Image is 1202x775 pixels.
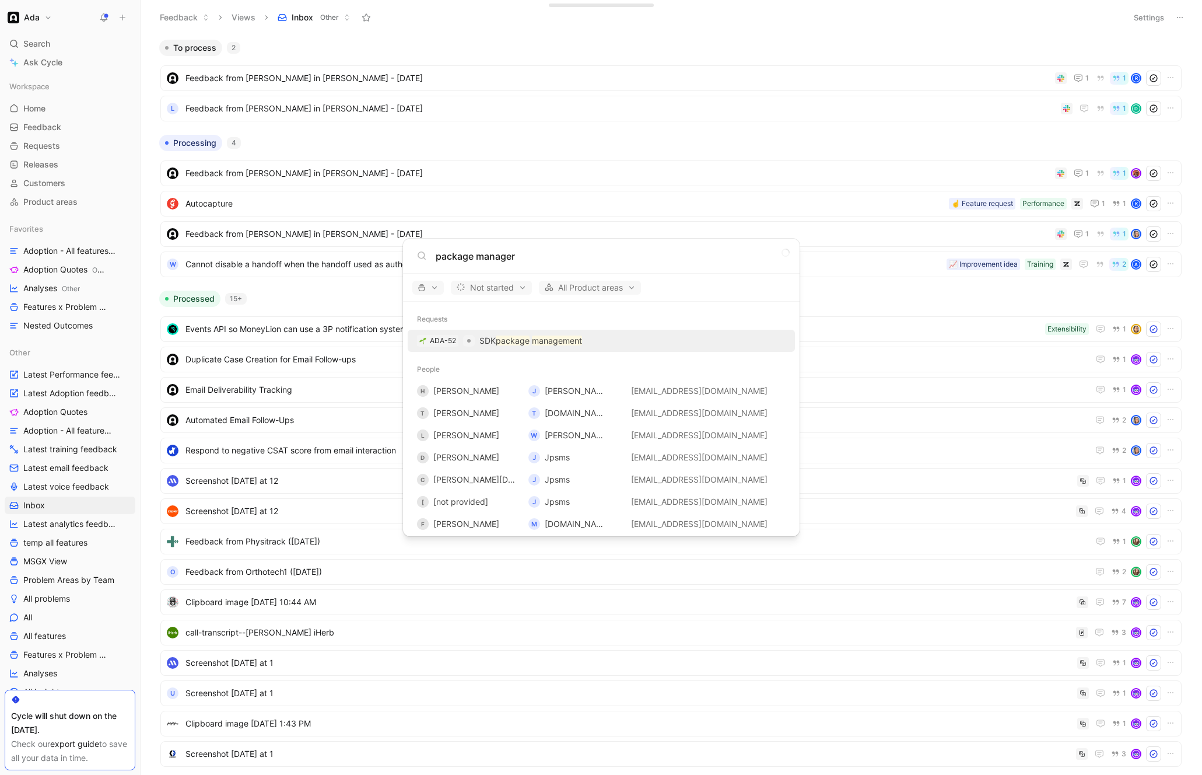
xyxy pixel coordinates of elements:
[451,281,532,295] button: Not started
[408,469,795,491] button: C[PERSON_NAME][DEMOGRAPHIC_DATA]JJpsms[EMAIL_ADDRESS][DOMAIN_NAME]
[545,386,658,396] span: [PERSON_NAME] Free School
[479,334,582,348] p: SDK
[408,424,795,446] button: L[PERSON_NAME]W[PERSON_NAME][GEOGRAPHIC_DATA][EMAIL_ADDRESS][DOMAIN_NAME]
[528,518,540,530] div: m
[417,407,429,419] div: T
[539,281,641,295] button: All Product areas
[433,408,499,418] span: [PERSON_NAME]
[631,430,768,440] span: [EMAIL_ADDRESS][DOMAIN_NAME]
[532,336,582,345] mark: management
[631,386,768,396] span: [EMAIL_ADDRESS][DOMAIN_NAME]
[528,496,540,508] div: J
[408,491,795,513] button: [[not provided]JJpsms[EMAIL_ADDRESS][DOMAIN_NAME]
[496,336,530,345] mark: package
[545,497,570,507] span: Jpsms
[417,518,429,530] div: F
[403,309,800,330] div: Requests
[631,519,768,529] span: [EMAIL_ADDRESS][DOMAIN_NAME]
[528,430,540,441] div: W
[433,386,499,396] span: [PERSON_NAME]
[408,380,795,402] button: H[PERSON_NAME]J[PERSON_NAME] Free School[EMAIL_ADDRESS][DOMAIN_NAME]
[430,335,456,347] div: ADA-52
[544,281,636,295] span: All Product areas
[631,452,768,462] span: [EMAIL_ADDRESS][DOMAIN_NAME]
[433,452,499,462] span: [PERSON_NAME]
[545,408,611,418] span: [DOMAIN_NAME]
[408,535,795,557] button: R[PERSON_NAME]m[DOMAIN_NAME][EMAIL_ADDRESS][DOMAIN_NAME]
[403,359,800,380] div: People
[545,452,570,462] span: Jpsms
[417,496,429,508] div: [
[545,519,611,529] span: [DOMAIN_NAME]
[456,281,527,295] span: Not started
[417,452,429,463] div: D
[417,474,429,486] div: C
[631,408,768,418] span: [EMAIL_ADDRESS][DOMAIN_NAME]
[408,513,795,535] button: F[PERSON_NAME]m[DOMAIN_NAME][EMAIL_ADDRESS][DOMAIN_NAME]
[417,430,429,441] div: L
[433,474,588,484] span: [PERSON_NAME][DEMOGRAPHIC_DATA]
[419,337,426,344] img: 🌱
[436,249,786,263] input: Type a command or search anything
[408,446,795,469] button: D[PERSON_NAME]JJpsms[EMAIL_ADDRESS][DOMAIN_NAME]
[528,407,540,419] div: t
[417,385,429,397] div: H
[433,519,499,529] span: [PERSON_NAME]
[631,497,768,507] span: [EMAIL_ADDRESS][DOMAIN_NAME]
[408,330,795,352] a: 🌱ADA-52SDKpackage management
[545,474,570,484] span: Jpsms
[631,474,768,484] span: [EMAIL_ADDRESS][DOMAIN_NAME]
[433,497,488,507] span: [not provided]
[545,430,692,440] span: [PERSON_NAME][GEOGRAPHIC_DATA]
[528,474,540,486] div: J
[528,385,540,397] div: J
[528,452,540,463] div: J
[408,402,795,424] button: T[PERSON_NAME]t[DOMAIN_NAME][EMAIL_ADDRESS][DOMAIN_NAME]
[433,430,499,440] span: [PERSON_NAME]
